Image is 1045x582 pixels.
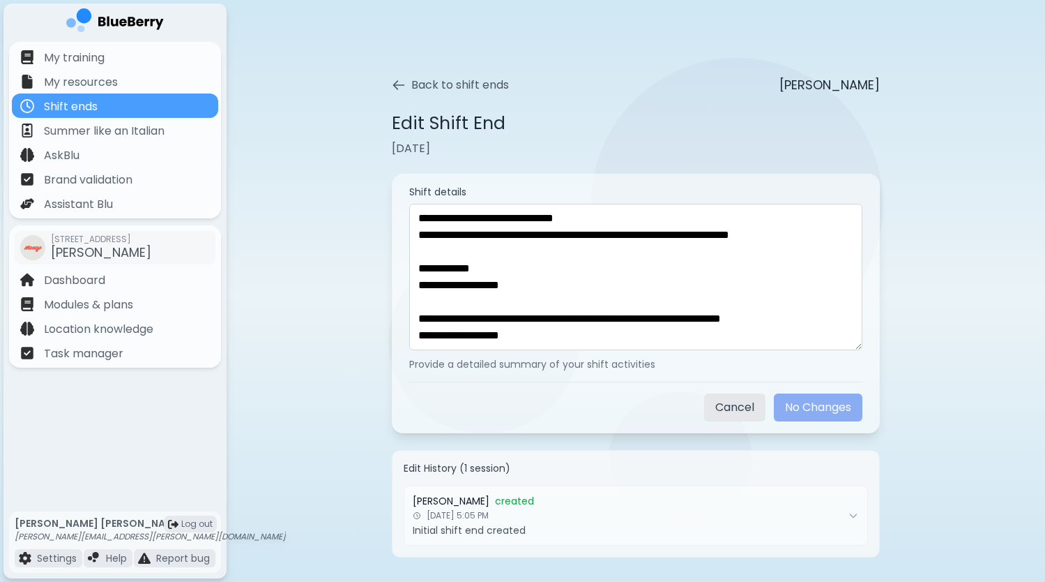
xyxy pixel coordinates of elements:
span: created [495,495,534,507]
img: file icon [20,322,34,336]
img: file icon [20,50,34,64]
h1: Edit Shift End [392,112,505,135]
p: [DATE] [392,140,880,157]
img: file icon [20,124,34,137]
img: file icon [20,172,34,186]
p: [PERSON_NAME][EMAIL_ADDRESS][PERSON_NAME][DOMAIN_NAME] [15,531,286,542]
button: No Changes [774,394,862,421]
img: logout [168,519,178,530]
p: AskBlu [44,147,79,164]
p: Dashboard [44,272,105,289]
img: file icon [20,297,34,311]
img: file icon [20,273,34,287]
label: Shift details [409,186,862,198]
button: Back to shift ends [392,77,509,94]
span: [PERSON_NAME] [413,495,489,507]
img: file icon [20,99,34,113]
img: file icon [88,552,100,565]
h4: Edit History ( 1 session ) [404,462,868,475]
p: Initial shift end created [413,524,842,537]
p: Shift ends [44,98,98,115]
span: [PERSON_NAME] [51,244,151,261]
p: My resources [44,74,118,91]
img: file icon [20,75,34,89]
img: file icon [19,552,31,565]
img: file icon [20,346,34,360]
span: [STREET_ADDRESS] [51,234,151,245]
p: Task manager [44,345,123,362]
img: file icon [20,148,34,162]
p: Summer like an Italian [44,123,165,140]
p: Location knowledge [44,321,153,338]
img: file icon [20,197,34,211]
p: Help [106,552,127,565]
button: Cancel [704,394,765,421]
p: Settings [37,552,77,565]
span: [DATE] 5:05 PM [427,510,489,521]
p: Report bug [156,552,210,565]
p: Brand validation [44,172,132,188]
span: Log out [181,518,213,530]
img: company thumbnail [20,235,45,260]
img: file icon [138,552,151,565]
p: Modules & plans [44,297,133,313]
p: [PERSON_NAME] [779,75,880,95]
img: company logo [66,8,164,37]
p: [PERSON_NAME] [PERSON_NAME] [15,517,286,530]
p: My training [44,50,105,66]
p: Provide a detailed summary of your shift activities [409,358,862,371]
p: Assistant Blu [44,196,113,213]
